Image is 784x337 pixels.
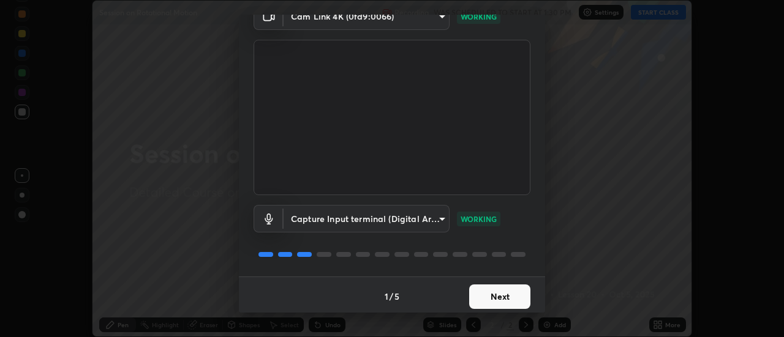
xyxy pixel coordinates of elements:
[385,290,388,303] h4: 1
[461,11,497,22] p: WORKING
[284,205,450,232] div: Cam Link 4K (0fd9:0066)
[390,290,393,303] h4: /
[461,213,497,224] p: WORKING
[394,290,399,303] h4: 5
[284,2,450,30] div: Cam Link 4K (0fd9:0066)
[469,284,530,309] button: Next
